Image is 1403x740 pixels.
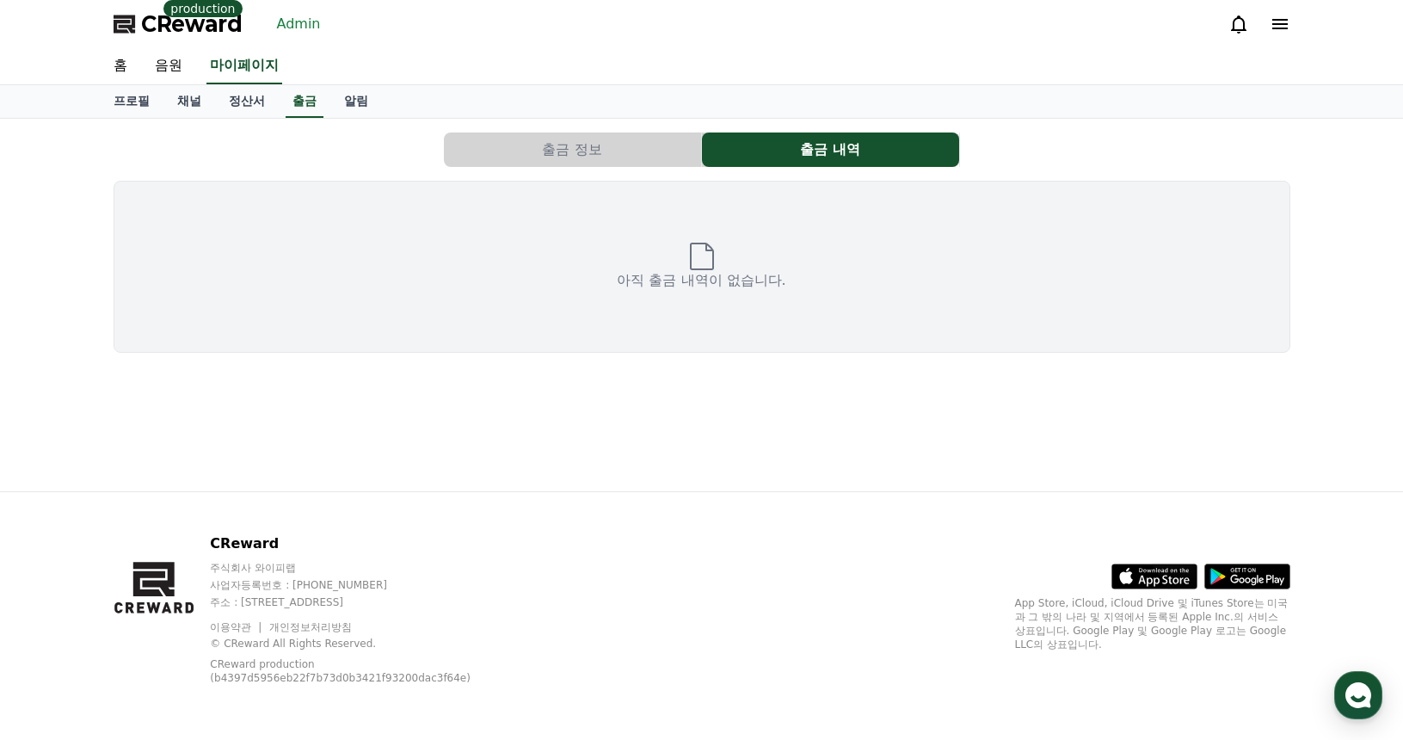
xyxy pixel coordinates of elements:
a: 음원 [141,48,196,84]
a: 채널 [163,85,215,118]
a: 출금 정보 [444,133,702,167]
p: App Store, iCloud, iCloud Drive 및 iTunes Store는 미국과 그 밖의 나라 및 지역에서 등록된 Apple Inc.의 서비스 상표입니다. Goo... [1015,596,1290,651]
a: 정산서 [215,85,279,118]
p: 사업자등록번호 : [PHONE_NUMBER] [210,578,512,592]
p: CReward [210,533,512,554]
a: Admin [270,10,328,38]
button: 출금 내역 [702,133,959,167]
a: 개인정보처리방침 [269,621,352,633]
p: 아직 출금 내역이 없습니다. [617,270,785,291]
a: 출금 [286,85,323,118]
a: 출금 내역 [702,133,960,167]
p: © CReward All Rights Reserved. [210,637,512,651]
a: CReward [114,10,243,38]
span: CReward [141,10,243,38]
p: CReward production (b4397d5956eb22f7b73d0b3421f93200dac3f64e) [210,657,485,685]
a: 이용약관 [210,621,264,633]
button: 출금 정보 [444,133,701,167]
p: 주식회사 와이피랩 [210,561,512,575]
a: 알림 [330,85,382,118]
a: 프로필 [100,85,163,118]
a: 마이페이지 [206,48,282,84]
a: 홈 [100,48,141,84]
p: 주소 : [STREET_ADDRESS] [210,595,512,609]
